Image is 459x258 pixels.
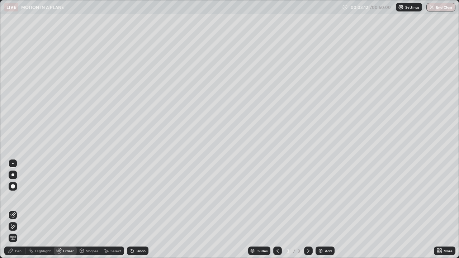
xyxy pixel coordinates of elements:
p: Settings [405,5,419,9]
img: end-class-cross [429,4,435,10]
div: Undo [137,249,146,253]
span: Erase all [9,236,17,240]
div: Pen [15,249,22,253]
button: End Class [426,3,455,11]
p: LIVE [6,4,16,10]
div: / [293,249,295,253]
img: add-slide-button [318,248,323,254]
img: class-settings-icons [398,4,404,10]
div: 3 [285,249,292,253]
div: 3 [297,248,301,254]
div: Highlight [35,249,51,253]
div: Select [110,249,121,253]
div: More [444,249,453,253]
div: Eraser [63,249,74,253]
div: Slides [257,249,268,253]
p: MOTION IN A PLANE [21,4,64,10]
div: Add [325,249,332,253]
div: Shapes [86,249,98,253]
